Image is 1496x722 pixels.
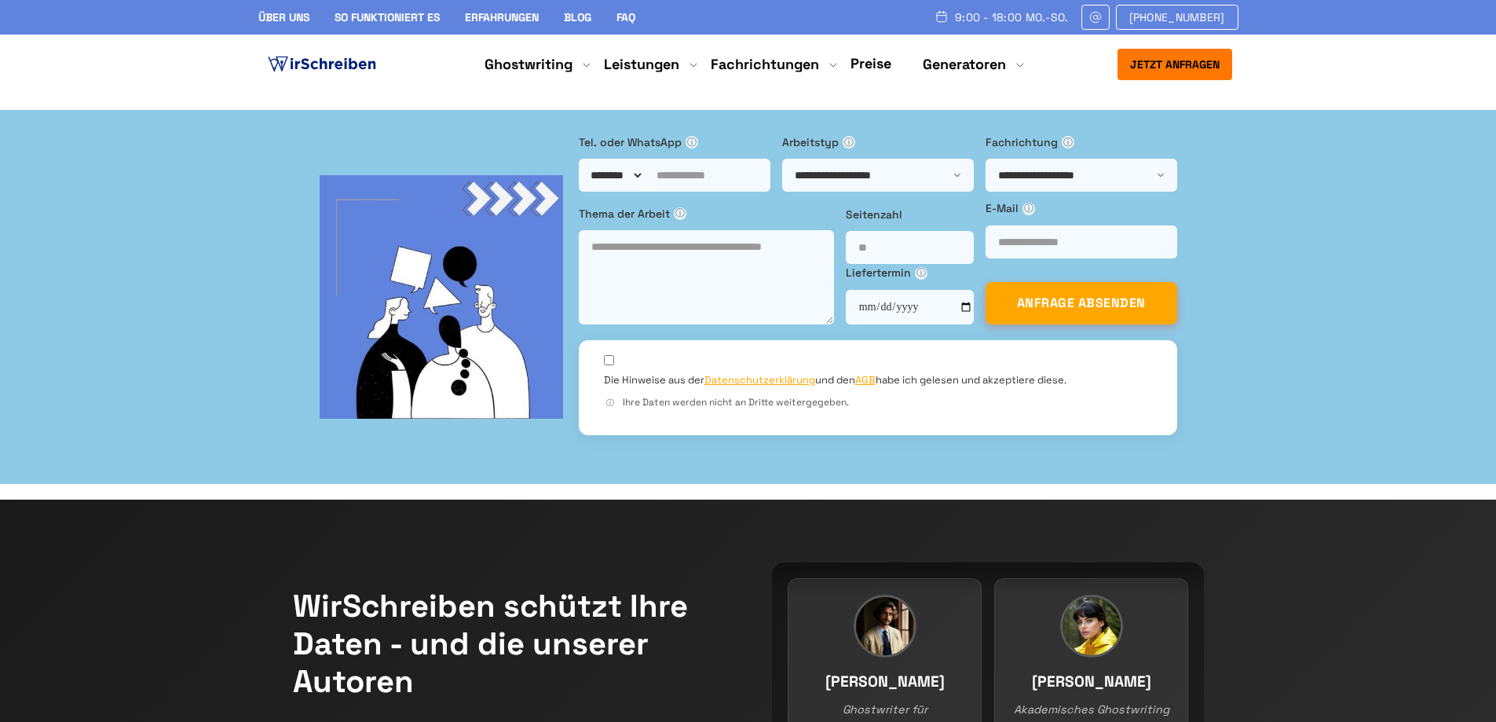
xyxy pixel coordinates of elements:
a: Leistungen [604,55,679,74]
label: Seitenzahl [846,206,974,223]
label: Thema der Arbeit [579,205,834,222]
span: ⓘ [915,267,927,280]
span: ⓘ [843,136,855,148]
a: Erfahrungen [465,10,539,24]
span: ⓘ [674,207,686,220]
h3: [PERSON_NAME] [1011,670,1172,695]
span: ⓘ [604,397,616,409]
a: [PHONE_NUMBER] [1116,5,1238,30]
img: bg [320,175,563,419]
label: Arbeitstyp [782,134,974,151]
img: logo ghostwriter-österreich [265,53,379,76]
a: Über uns [258,10,309,24]
img: Schedule [935,10,949,23]
label: Tel. oder WhatsApp [579,134,770,151]
a: AGB [855,373,876,387]
a: Preise [850,54,891,72]
span: 9:00 - 18:00 Mo.-So. [955,11,1069,24]
label: E-Mail [986,200,1177,217]
span: [PHONE_NUMBER] [1129,11,1225,24]
button: ANFRAGE ABSENDEN [986,282,1177,324]
img: Email [1088,11,1103,24]
span: ⓘ [1062,136,1074,148]
a: Generatoren [923,55,1006,74]
span: ⓘ [1022,203,1035,215]
div: Ihre Daten werden nicht an Dritte weitergegeben. [604,395,1152,410]
label: Fachrichtung [986,134,1177,151]
label: Liefertermin [846,264,974,281]
a: Fachrichtungen [711,55,819,74]
a: Datenschutzerklärung [704,373,815,387]
span: ⓘ [686,136,698,148]
label: Die Hinweise aus der und den habe ich gelesen und akzeptiere diese. [604,373,1066,387]
button: Jetzt anfragen [1117,49,1232,80]
a: FAQ [616,10,635,24]
h3: [PERSON_NAME] [804,670,965,695]
h2: WirSchreiben schützt Ihre Daten - und die unserer Autoren [293,588,725,701]
a: So funktioniert es [335,10,440,24]
a: Ghostwriting [485,55,572,74]
a: Blog [564,10,591,24]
